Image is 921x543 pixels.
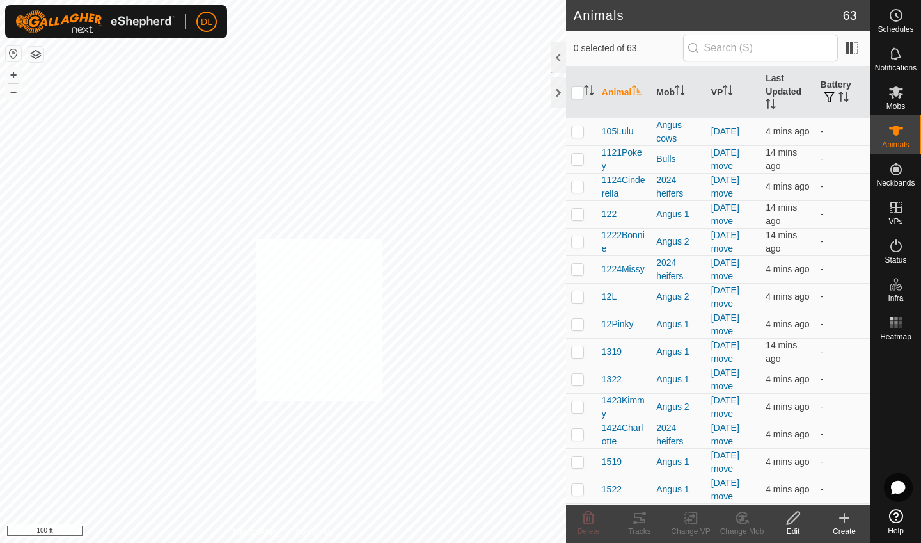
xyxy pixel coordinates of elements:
p-sorticon: Activate to sort [838,93,849,104]
span: 0 selected of 63 [574,42,683,55]
span: 1124Cinderella [602,174,646,200]
span: 16 Aug 2025 at 10:56 am [766,291,809,302]
span: 1322 [602,373,622,386]
span: Notifications [875,64,917,72]
span: 16 Aug 2025 at 10:55 am [766,181,809,191]
p-sorticon: Activate to sort [584,87,594,97]
td: - [815,338,870,366]
a: [DATE] move [711,395,739,419]
td: - [815,255,870,283]
span: Heatmap [880,333,911,341]
div: Angus 2 [656,235,700,248]
th: Last Updated [760,67,815,118]
td: - [815,421,870,448]
span: Infra [888,295,903,302]
span: 1224Missy [602,263,645,276]
span: Animals [882,141,909,149]
span: Neckbands [876,179,915,187]
div: Create [819,526,870,537]
span: 16 Aug 2025 at 10:55 am [766,374,809,384]
td: - [815,145,870,173]
span: 16 Aug 2025 at 10:56 am [766,429,809,439]
span: 16 Aug 2025 at 10:55 am [766,457,809,467]
span: 1523cocco [602,504,633,531]
img: Gallagher Logo [15,10,175,33]
td: - [815,503,870,531]
div: 2024 heifers [656,256,700,283]
a: [DATE] move [711,340,739,364]
th: Battery [815,67,870,118]
span: 63 [843,6,857,25]
span: 16 Aug 2025 at 10:56 am [766,401,809,412]
span: 16 Aug 2025 at 10:46 am [766,202,797,226]
a: Help [870,504,921,540]
td: - [815,228,870,255]
a: [DATE] move [711,478,739,501]
div: Angus 1 [656,455,700,469]
a: Privacy Policy [232,526,280,538]
span: 12L [602,290,617,304]
td: - [815,173,870,200]
button: + [6,67,21,83]
div: Edit [767,526,819,537]
span: Delete [578,527,600,536]
div: Angus 2 [656,400,700,414]
a: [DATE] [711,126,739,136]
a: [DATE] move [711,285,739,309]
div: Change VP [665,526,716,537]
td: - [815,366,870,393]
span: 1319 [602,345,622,359]
a: [DATE] move [711,423,739,446]
span: 16 Aug 2025 at 10:55 am [766,126,809,136]
span: 16 Aug 2025 at 10:55 am [766,319,809,329]
p-sorticon: Activate to sort [632,87,642,97]
span: 1522 [602,483,622,496]
div: Angus cows [656,118,700,145]
td: - [815,200,870,228]
td: - [815,448,870,476]
div: Change Mob [716,526,767,537]
span: DL [201,15,212,29]
a: [DATE] move [711,368,739,391]
span: Help [888,527,904,535]
div: Angus 1 [656,345,700,359]
span: 16 Aug 2025 at 10:45 am [766,340,797,364]
span: 1519 [602,455,622,469]
input: Search (S) [683,35,838,61]
td: - [815,476,870,503]
a: [DATE] move [711,147,739,171]
div: Angus 2 [656,290,700,304]
span: 122 [602,207,617,221]
div: Angus 1 [656,207,700,221]
div: Angus 1 [656,318,700,331]
div: Bulls [656,152,700,166]
a: [DATE] move [711,257,739,281]
span: 16 Aug 2025 at 10:45 am [766,230,797,254]
span: 12Pinky [602,318,634,331]
a: [DATE] move [711,202,739,226]
span: Mobs [886,102,905,110]
div: Angus 1 [656,373,700,386]
button: – [6,84,21,99]
a: [DATE] move [711,450,739,474]
a: Contact Us [295,526,333,538]
p-sorticon: Activate to sort [675,87,685,97]
span: 16 Aug 2025 at 10:56 am [766,264,809,274]
span: Schedules [878,26,913,33]
h2: Animals [574,8,843,23]
span: 1424Charlotte [602,421,646,448]
a: [DATE] move [711,175,739,199]
span: 1423Kimmy [602,394,646,421]
th: Animal [597,67,651,118]
div: Angus 1 [656,483,700,496]
p-sorticon: Activate to sort [723,87,733,97]
a: [DATE] move [711,312,739,336]
span: 16 Aug 2025 at 10:45 am [766,147,797,171]
div: Tracks [614,526,665,537]
th: VP [706,67,760,118]
span: 1121Pokey [602,146,646,173]
span: 16 Aug 2025 at 10:56 am [766,484,809,494]
td: - [815,283,870,311]
td: - [815,118,870,145]
div: 2024 heifers [656,421,700,448]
